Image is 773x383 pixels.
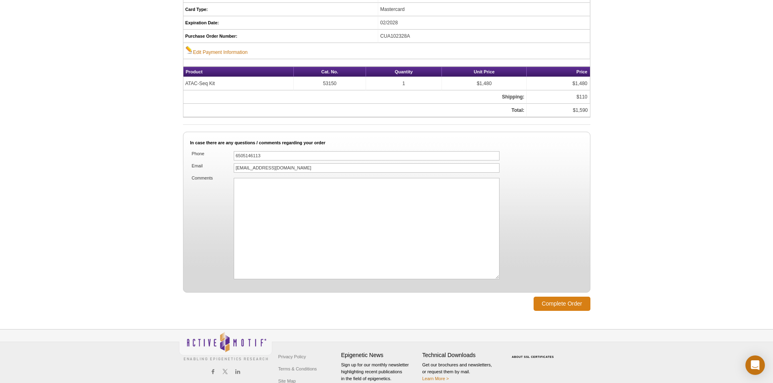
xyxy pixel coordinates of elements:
[442,77,527,90] td: $1,480
[512,107,525,113] strong: Total:
[185,6,376,13] h5: Card Type:
[191,163,232,169] label: Email
[191,151,232,156] label: Phone
[366,77,442,90] td: 1
[185,19,376,26] h5: Expiration Date:
[183,77,294,90] td: ATAC-Seq Kit
[294,67,366,77] th: Cat. No.
[294,77,366,90] td: 53150
[504,344,564,362] table: Click to Verify - This site chose Symantec SSL for secure e-commerce and confidential communicati...
[341,352,418,359] h4: Epigenetic News
[422,352,500,359] h4: Technical Downloads
[527,90,590,104] td: $110
[534,297,590,311] input: Complete Order
[185,46,248,56] a: Edit Payment Information
[527,104,590,117] td: $1,590
[378,16,590,30] td: 02/2028
[179,330,272,362] img: Active Motif,
[185,46,193,54] img: Edit
[366,67,442,77] th: Quantity
[183,67,294,77] th: Product
[442,67,527,77] th: Unit Price
[527,77,590,90] td: $1,480
[422,376,449,381] a: Learn More >
[512,355,554,358] a: ABOUT SSL CERTIFICATES
[502,94,524,100] strong: Shipping:
[190,139,583,146] h5: In case there are any questions / comments regarding your order
[276,351,308,363] a: Privacy Policy
[191,175,232,181] label: Comments
[745,355,765,375] div: Open Intercom Messenger
[378,30,590,43] td: CUA102328A
[276,363,319,375] a: Terms & Conditions
[422,362,500,382] p: Get our brochures and newsletters, or request them by mail.
[527,67,590,77] th: Price
[185,32,376,40] h5: Purchase Order Number:
[378,3,590,16] td: Mastercard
